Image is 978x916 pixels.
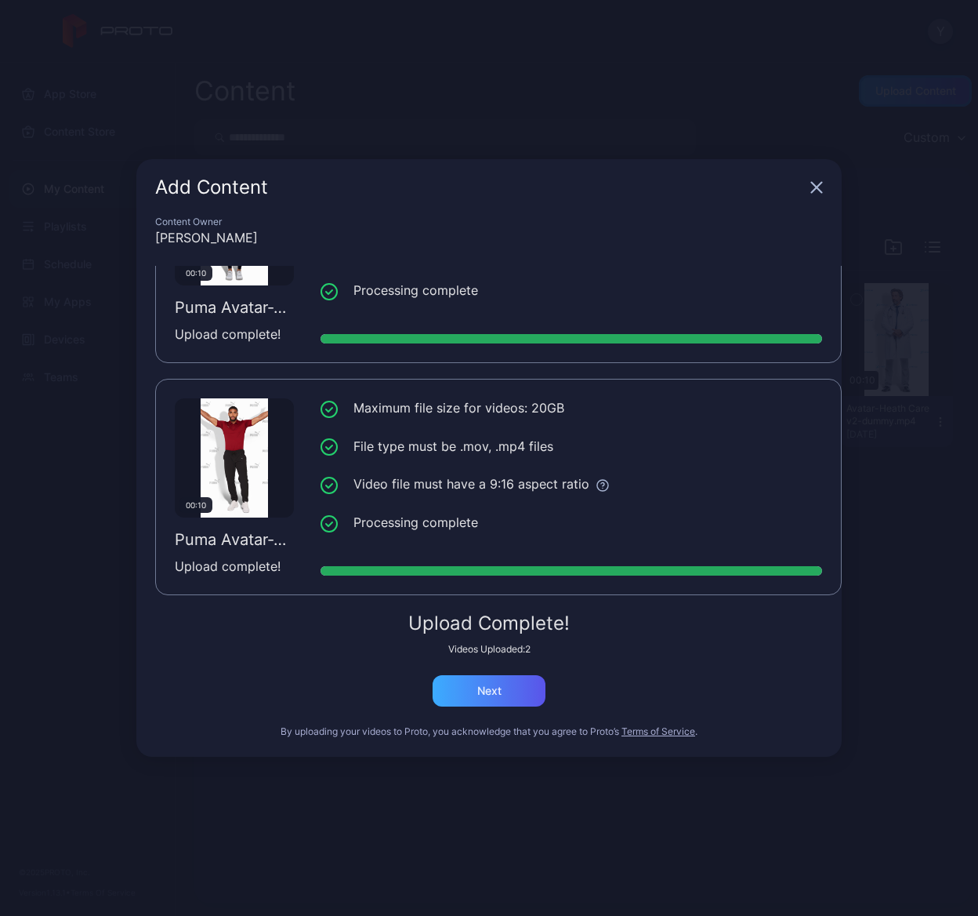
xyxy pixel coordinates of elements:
div: [PERSON_NAME] [155,228,823,247]
button: Terms of Service [621,725,695,738]
div: 00:10 [179,265,212,281]
li: Processing complete [321,281,822,300]
div: Content Owner [155,216,823,228]
li: Video file must have a 9:16 aspect ratio [321,474,822,494]
div: Upload complete! [175,325,294,343]
li: File type must be .mov, .mp4 files [321,437,822,456]
div: Puma Avatar-V2-F-dummy2.mp4 [175,298,294,317]
div: By uploading your videos to Proto, you acknowledge that you agree to Proto’s . [155,725,823,738]
div: Puma Avatar-V2-M-dummy2.mp4 [175,530,294,549]
div: 00:10 [179,497,212,513]
div: Add Content [155,178,804,197]
li: Processing complete [321,513,822,533]
li: Maximum file size for videos: 20GB [321,398,822,418]
button: Next [433,675,545,707]
div: Upload Complete! [155,614,823,633]
div: Next [477,685,502,697]
div: Upload complete! [175,557,294,576]
div: Videos Uploaded: 2 [155,643,823,656]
